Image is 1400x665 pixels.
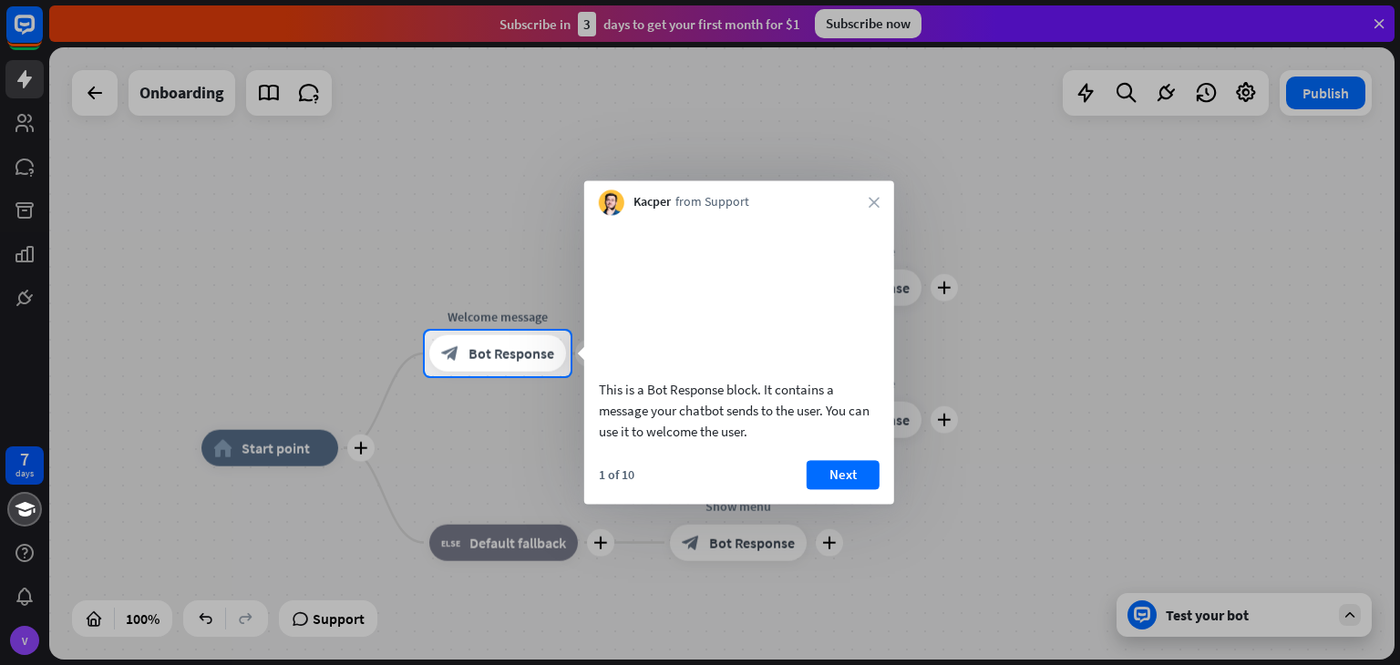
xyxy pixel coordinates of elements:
[633,194,671,212] span: Kacper
[441,344,459,363] i: block_bot_response
[15,7,69,62] button: Open LiveChat chat widget
[807,460,880,489] button: Next
[599,466,634,483] div: 1 of 10
[869,197,880,208] i: close
[468,344,554,363] span: Bot Response
[675,194,749,212] span: from Support
[599,379,880,442] div: This is a Bot Response block. It contains a message your chatbot sends to the user. You can use i...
